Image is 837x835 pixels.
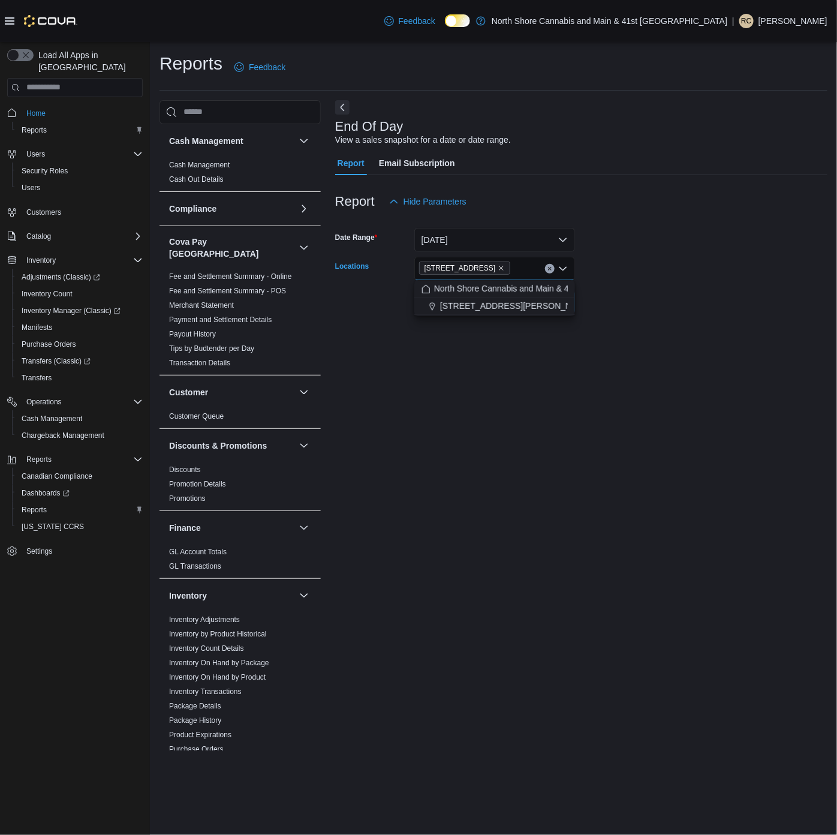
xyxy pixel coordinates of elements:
button: Customer [169,386,294,398]
h3: End Of Day [335,119,404,134]
span: Home [26,109,46,118]
span: Inventory On Hand by Product [169,672,266,682]
span: Load All Apps in [GEOGRAPHIC_DATA] [34,49,143,73]
span: Transaction Details [169,358,230,368]
label: Locations [335,262,369,271]
span: Users [22,147,143,161]
a: Inventory On Hand by Package [169,659,269,667]
button: Clear input [545,264,555,274]
button: Inventory [22,253,61,268]
a: Merchant Statement [169,301,234,310]
h3: Cash Management [169,135,243,147]
span: Transfers (Classic) [17,354,143,368]
span: Reports [26,455,52,464]
span: GL Account Totals [169,547,227,557]
button: Canadian Compliance [12,468,147,485]
a: Feedback [230,55,290,79]
span: Reports [17,123,143,137]
button: Inventory [169,590,294,602]
span: Home [22,106,143,121]
a: Payment and Settlement Details [169,316,272,324]
button: Manifests [12,319,147,336]
span: Dark Mode [445,27,445,28]
span: Discounts [169,465,201,474]
span: Security Roles [22,166,68,176]
a: Customers [22,205,66,220]
div: Inventory [159,612,321,790]
a: Package History [169,716,221,725]
span: Washington CCRS [17,519,143,534]
a: Fee and Settlement Summary - POS [169,287,286,295]
span: Users [22,183,40,193]
button: Customers [2,203,147,221]
a: Feedback [380,9,440,33]
span: RC [741,14,751,28]
span: Security Roles [17,164,143,178]
a: Canadian Compliance [17,469,97,483]
label: Date Range [335,233,378,242]
span: Operations [26,397,62,407]
span: Adjustments (Classic) [17,270,143,284]
span: Payout History [169,329,216,339]
button: Catalog [2,228,147,245]
button: Operations [2,394,147,410]
a: Product Expirations [169,731,231,739]
span: Promotion Details [169,479,226,489]
a: Fee and Settlement Summary - Online [169,272,292,281]
a: Transfers (Classic) [12,353,147,370]
div: Cash Management [159,158,321,191]
button: Users [22,147,50,161]
span: Reports [17,503,143,517]
button: Reports [2,451,147,468]
div: View a sales snapshot for a date or date range. [335,134,511,146]
span: Purchase Orders [22,340,76,349]
span: Feedback [399,15,435,27]
span: Customers [26,208,61,217]
span: [STREET_ADDRESS] [424,262,496,274]
span: Fee and Settlement Summary - POS [169,286,286,296]
span: Cash Management [169,160,230,170]
span: Manifests [17,320,143,335]
button: Security Roles [12,163,147,179]
a: Transfers (Classic) [17,354,95,368]
a: Dashboards [17,486,74,500]
a: [US_STATE] CCRS [17,519,89,534]
span: Operations [22,395,143,409]
button: Chargeback Management [12,427,147,444]
span: Dashboards [22,488,70,498]
button: Hide Parameters [384,190,471,214]
a: Inventory Count Details [169,644,244,653]
button: Discounts & Promotions [297,438,311,453]
a: Transaction Details [169,359,230,367]
span: Chargeback Management [17,428,143,443]
a: Chargeback Management [17,428,109,443]
span: Reports [22,125,47,135]
button: Cash Management [297,134,311,148]
a: Inventory Manager (Classic) [17,304,125,318]
button: Transfers [12,370,147,386]
a: Reports [17,123,52,137]
button: Reports [22,452,56,467]
div: Cova Pay [GEOGRAPHIC_DATA] [159,269,321,375]
span: Inventory Adjustments [169,615,240,624]
div: Choose from the following options [414,280,575,315]
button: Cash Management [12,410,147,427]
a: Users [17,181,45,195]
button: North Shore Cannabis and Main & 41st [GEOGRAPHIC_DATA] [414,280,575,298]
span: Chargeback Management [22,431,104,440]
button: Purchase Orders [12,336,147,353]
img: Cova [24,15,77,27]
a: Promotions [169,494,206,503]
span: Inventory On Hand by Package [169,658,269,668]
button: Catalog [22,229,56,244]
a: Purchase Orders [169,745,224,753]
a: Cash Out Details [169,175,224,184]
span: Dashboards [17,486,143,500]
span: 5707 Main St. [419,262,511,275]
h3: Discounts & Promotions [169,440,267,452]
button: Finance [297,521,311,535]
button: Compliance [169,203,294,215]
span: Transfers [22,373,52,383]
